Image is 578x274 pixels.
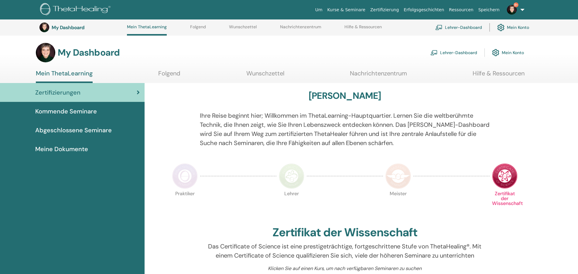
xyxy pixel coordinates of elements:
[492,46,524,59] a: Mein Konto
[58,47,120,58] h3: My Dashboard
[200,242,490,260] p: Das Certificate of Science ist eine prestigeträchtige, fortgeschrittene Stufe von ThetaHealing®. ...
[190,24,206,34] a: Folgend
[272,226,418,240] h2: Zertifikat der Wissenschaft
[172,163,198,189] img: Practitioner
[492,163,518,189] img: Certificate of Science
[385,163,411,189] img: Master
[507,5,517,15] img: default.jpg
[446,4,476,16] a: Ressourcen
[430,46,477,59] a: Lehrer-Dashboard
[473,70,525,82] a: Hilfe & Ressourcen
[279,163,304,189] img: Instructor
[309,90,381,101] h3: [PERSON_NAME]
[350,70,407,82] a: Nachrichtenzentrum
[158,70,180,82] a: Folgend
[492,47,499,58] img: cog.svg
[476,4,502,16] a: Speichern
[385,191,411,217] p: Meister
[492,191,518,217] p: Zertifikat der Wissenschaft
[401,4,446,16] a: Erfolgsgeschichten
[430,50,438,55] img: chalkboard-teacher.svg
[514,2,518,7] span: 9+
[435,25,443,30] img: chalkboard-teacher.svg
[497,22,504,33] img: cog.svg
[52,25,112,30] h3: My Dashboard
[279,191,304,217] p: Lehrer
[280,24,321,34] a: Nachrichtenzentrum
[39,23,49,32] img: default.jpg
[36,43,55,62] img: default.jpg
[35,126,112,135] span: Abgeschlossene Seminare
[36,70,93,83] a: Mein ThetaLearning
[325,4,368,16] a: Kurse & Seminare
[35,88,80,97] span: Zertifizierungen
[200,111,490,147] p: Ihre Reise beginnt hier; Willkommen im ThetaLearning-Hauptquartier. Lernen Sie die weltberühmte T...
[344,24,382,34] a: Hilfe & Ressourcen
[435,21,482,34] a: Lehrer-Dashboard
[368,4,401,16] a: Zertifizierung
[229,24,257,34] a: Wunschzettel
[246,70,284,82] a: Wunschzettel
[172,191,198,217] p: Praktiker
[35,107,97,116] span: Kommende Seminare
[313,4,325,16] a: Um
[200,265,490,272] p: Klicken Sie auf einen Kurs, um nach verfügbaren Seminaren zu suchen
[40,3,113,17] img: logo.png
[127,24,167,36] a: Mein ThetaLearning
[35,144,88,154] span: Meine Dokumente
[497,21,529,34] a: Mein Konto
